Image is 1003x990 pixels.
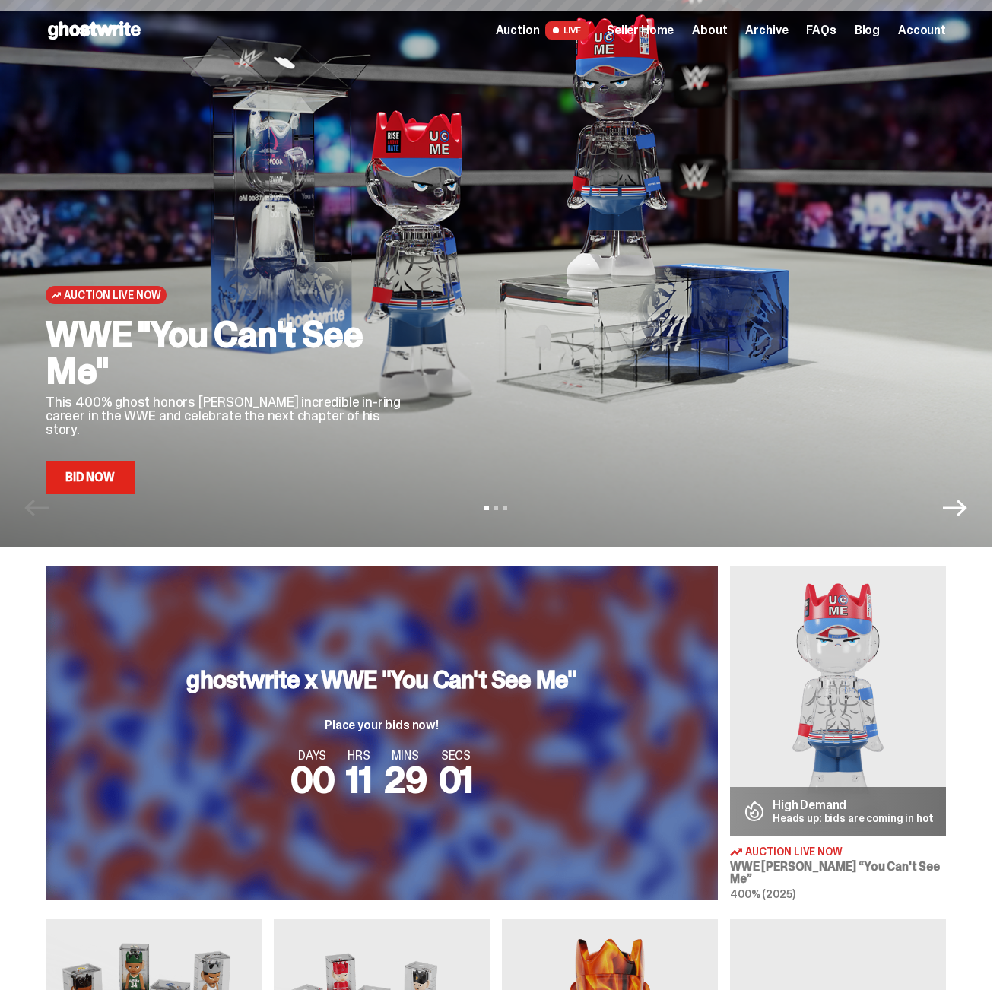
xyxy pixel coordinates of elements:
a: Seller Home [607,24,674,36]
img: You Can't See Me [730,566,946,836]
a: Bid Now [46,461,135,494]
span: 400% (2025) [730,887,795,901]
a: FAQs [806,24,836,36]
h2: WWE "You Can't See Me" [46,316,411,389]
h3: ghostwrite x WWE "You Can't See Me" [186,668,576,692]
span: LIVE [545,21,589,40]
span: MINS [384,750,427,762]
span: 00 [290,756,335,804]
h3: WWE [PERSON_NAME] “You Can't See Me” [730,861,946,885]
span: HRS [346,750,372,762]
button: View slide 3 [503,506,507,510]
a: Archive [745,24,788,36]
span: 11 [346,756,372,804]
a: Account [898,24,946,36]
span: Auction Live Now [745,846,843,857]
button: View slide 1 [484,506,489,510]
button: Next [943,496,967,520]
a: You Can't See Me High Demand Heads up: bids are coming in hot Auction Live Now [730,566,946,900]
span: DAYS [290,750,335,762]
p: Heads up: bids are coming in hot [773,813,934,823]
span: 01 [439,756,474,804]
span: Auction [496,24,540,36]
button: View slide 2 [494,506,498,510]
a: About [692,24,727,36]
span: Auction Live Now [64,289,160,301]
p: Place your bids now! [186,719,576,731]
a: Blog [855,24,880,36]
span: 29 [384,756,427,804]
a: Auction LIVE [496,21,589,40]
span: SECS [439,750,474,762]
p: This 400% ghost honors [PERSON_NAME] incredible in-ring career in the WWE and celebrate the next ... [46,395,411,436]
p: High Demand [773,799,934,811]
